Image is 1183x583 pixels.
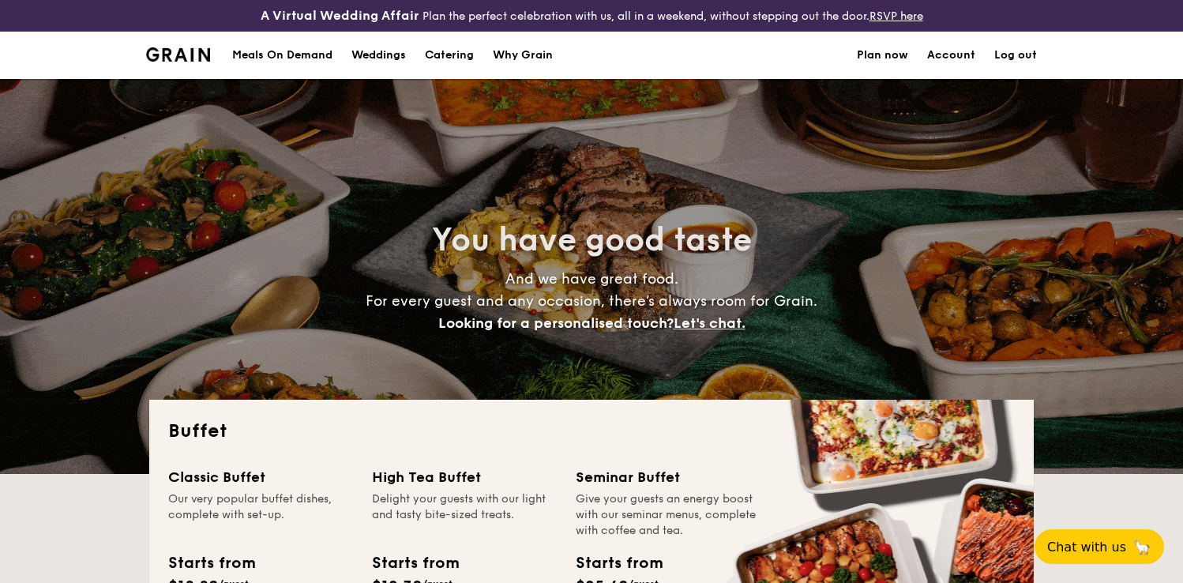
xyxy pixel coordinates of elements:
[232,32,332,79] div: Meals On Demand
[483,32,562,79] a: Why Grain
[425,32,474,79] h1: Catering
[168,466,353,488] div: Classic Buffet
[576,551,662,575] div: Starts from
[146,47,210,62] a: Logotype
[869,9,923,23] a: RSVP here
[432,221,752,259] span: You have good taste
[197,6,986,25] div: Plan the perfect celebration with us, all in a weekend, without stepping out the door.
[438,314,674,332] span: Looking for a personalised touch?
[168,491,353,539] div: Our very popular buffet dishes, complete with set-up.
[351,32,406,79] div: Weddings
[223,32,342,79] a: Meals On Demand
[576,466,760,488] div: Seminar Buffet
[372,551,458,575] div: Starts from
[342,32,415,79] a: Weddings
[372,491,557,539] div: Delight your guests with our light and tasty bite-sized treats.
[1132,538,1151,556] span: 🦙
[168,419,1015,444] h2: Buffet
[366,270,817,332] span: And we have great food. For every guest and any occasion, there’s always room for Grain.
[261,6,419,25] h4: A Virtual Wedding Affair
[994,32,1037,79] a: Log out
[927,32,975,79] a: Account
[493,32,553,79] div: Why Grain
[857,32,908,79] a: Plan now
[168,551,254,575] div: Starts from
[576,491,760,539] div: Give your guests an energy boost with our seminar menus, complete with coffee and tea.
[1035,529,1164,564] button: Chat with us🦙
[415,32,483,79] a: Catering
[372,466,557,488] div: High Tea Buffet
[1047,540,1126,555] span: Chat with us
[146,47,210,62] img: Grain
[674,314,745,332] span: Let's chat.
